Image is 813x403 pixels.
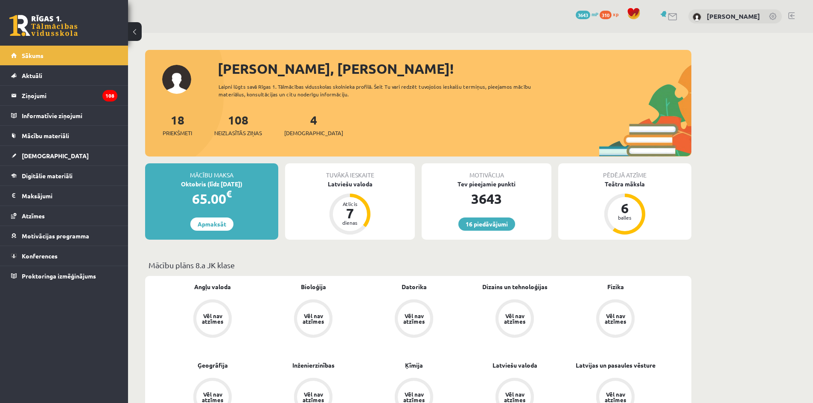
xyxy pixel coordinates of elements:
[11,46,117,65] a: Sākums
[603,391,627,403] div: Vēl nav atzīmes
[263,299,364,339] a: Vēl nav atzīmes
[613,11,618,17] span: xp
[402,313,426,324] div: Vēl nav atzīmes
[9,15,78,36] a: Rīgas 1. Tālmācības vidusskola
[201,313,224,324] div: Vēl nav atzīmes
[301,313,325,324] div: Vēl nav atzīmes
[458,217,515,231] a: 16 piedāvājumi
[11,166,117,186] a: Digitālie materiāli
[285,163,415,180] div: Tuvākā ieskaite
[22,252,58,260] span: Konferences
[364,299,464,339] a: Vēl nav atzīmes
[422,188,551,209] div: 3643
[22,106,117,125] legend: Informatīvie ziņojumi
[11,126,117,145] a: Mācību materiāli
[301,391,325,403] div: Vēl nav atzīmes
[503,391,527,403] div: Vēl nav atzīmes
[22,132,69,139] span: Mācību materiāli
[576,11,598,17] a: 3643 mP
[600,11,623,17] a: 310 xp
[11,246,117,266] a: Konferences
[503,313,527,324] div: Vēl nav atzīmes
[11,86,117,105] a: Ziņojumi108
[190,217,233,231] a: Apmaksāt
[162,299,263,339] a: Vēl nav atzīmes
[201,391,224,403] div: Vēl nav atzīmes
[22,72,42,79] span: Aktuāli
[102,90,117,101] i: 108
[576,361,656,370] a: Latvijas un pasaules vēsture
[22,212,45,220] span: Atzīmes
[600,11,612,19] span: 310
[11,266,117,286] a: Proktoringa izmēģinājums
[194,282,231,291] a: Angļu valoda
[337,201,363,206] div: Atlicis
[284,129,343,137] span: [DEMOGRAPHIC_DATA]
[22,272,96,280] span: Proktoringa izmēģinājums
[558,163,691,180] div: Pēdējā atzīme
[292,361,335,370] a: Inženierzinības
[337,206,363,220] div: 7
[226,188,232,200] span: €
[422,163,551,180] div: Motivācija
[11,206,117,226] a: Atzīmes
[565,299,666,339] a: Vēl nav atzīmes
[22,152,89,159] span: [DEMOGRAPHIC_DATA]
[11,106,117,125] a: Informatīvie ziņojumi
[405,361,423,370] a: Ķīmija
[145,188,278,209] div: 65.00
[607,282,624,291] a: Fizika
[612,215,638,220] div: balles
[11,226,117,246] a: Motivācijas programma
[337,220,363,225] div: dienas
[22,172,73,180] span: Digitālie materiāli
[558,180,691,188] div: Teātra māksla
[284,112,343,137] a: 4[DEMOGRAPHIC_DATA]
[612,201,638,215] div: 6
[11,146,117,165] a: [DEMOGRAPHIC_DATA]
[402,391,426,403] div: Vēl nav atzīmes
[219,83,546,98] div: Laipni lūgts savā Rīgas 1. Tālmācības vidusskolas skolnieka profilā. Šeit Tu vari redzēt tuvojošo...
[163,112,192,137] a: 18Priekšmeti
[22,52,44,59] span: Sākums
[198,361,228,370] a: Ģeogrāfija
[301,282,326,291] a: Bioloģija
[22,86,117,105] legend: Ziņojumi
[218,58,691,79] div: [PERSON_NAME], [PERSON_NAME]!
[603,313,627,324] div: Vēl nav atzīmes
[693,13,701,21] img: Kārlis Bergs
[492,361,537,370] a: Latviešu valoda
[22,186,117,206] legend: Maksājumi
[145,180,278,188] div: Oktobris (līdz [DATE])
[558,180,691,236] a: Teātra māksla 6 balles
[576,11,590,19] span: 3643
[149,259,688,271] p: Mācību plāns 8.a JK klase
[422,180,551,188] div: Tev pieejamie punkti
[482,282,548,291] a: Dizains un tehnoloģijas
[285,180,415,236] a: Latviešu valoda Atlicis 7 dienas
[11,186,117,206] a: Maksājumi
[214,129,262,137] span: Neizlasītās ziņas
[22,232,89,240] span: Motivācijas programma
[145,163,278,180] div: Mācību maksa
[402,282,427,291] a: Datorika
[707,12,760,20] a: [PERSON_NAME]
[11,66,117,85] a: Aktuāli
[592,11,598,17] span: mP
[163,129,192,137] span: Priekšmeti
[285,180,415,188] div: Latviešu valoda
[464,299,565,339] a: Vēl nav atzīmes
[214,112,262,137] a: 108Neizlasītās ziņas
